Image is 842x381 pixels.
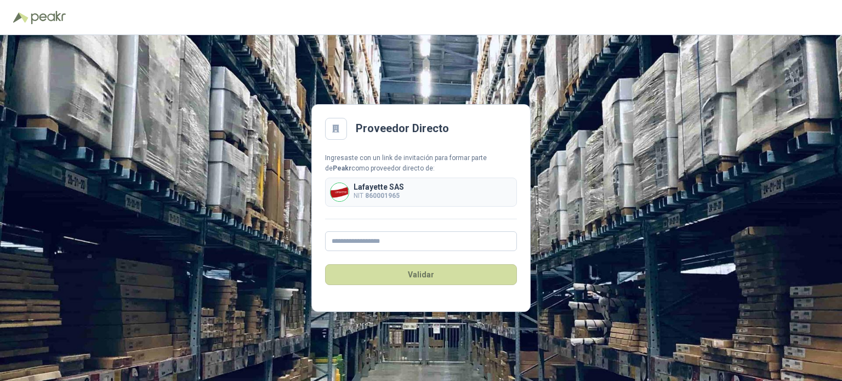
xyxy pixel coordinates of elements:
p: NIT [354,191,404,201]
div: Ingresaste con un link de invitación para formar parte de como proveedor directo de: [325,153,517,174]
b: Peakr [333,164,351,172]
img: Logo [13,12,29,23]
b: 860001965 [365,192,400,200]
button: Validar [325,264,517,285]
img: Peakr [31,11,66,24]
img: Company Logo [331,183,349,201]
p: Lafayette SAS [354,183,404,191]
h2: Proveedor Directo [356,120,449,137]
